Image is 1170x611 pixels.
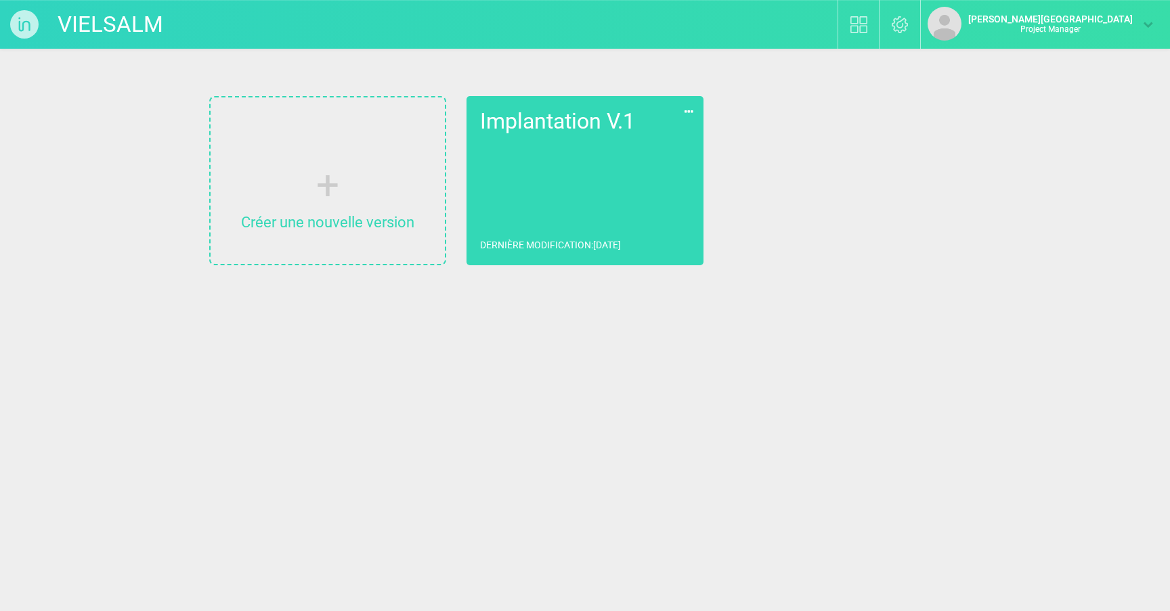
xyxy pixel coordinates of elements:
[480,238,621,252] p: Dernière modification : [DATE]
[892,16,909,33] img: settings.svg
[480,110,690,133] h2: Implantation V.1
[928,7,961,41] img: default_avatar.png
[928,7,1153,41] a: [PERSON_NAME][GEOGRAPHIC_DATA]Project Manager
[467,96,703,265] a: Implantation V.1Dernière modification:[DATE]
[968,14,1133,24] strong: [PERSON_NAME][GEOGRAPHIC_DATA]
[968,24,1133,34] p: Project Manager
[211,208,445,236] p: Créer une nouvelle version
[211,97,445,264] a: Créer une nouvelle version
[850,16,867,33] img: biblio.svg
